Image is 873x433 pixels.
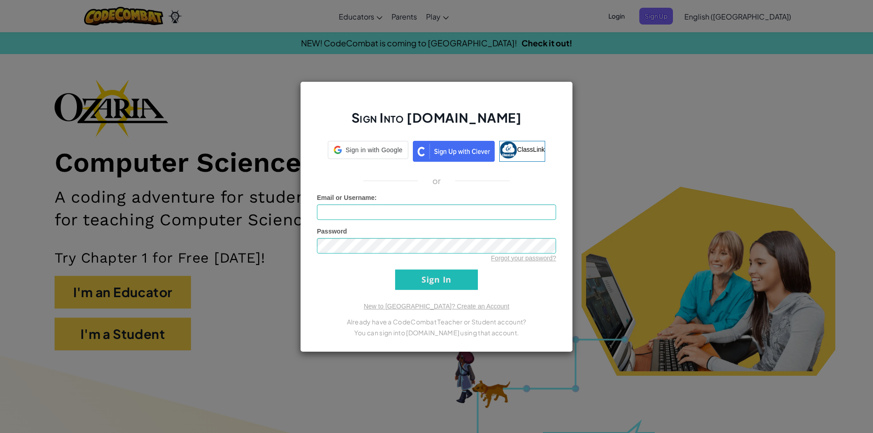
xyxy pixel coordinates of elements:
[328,141,408,162] a: Sign in with Google
[317,327,556,338] p: You can sign into [DOMAIN_NAME] using that account.
[413,141,495,162] img: clever_sso_button@2x.png
[500,141,517,159] img: classlink-logo-small.png
[517,145,545,153] span: ClassLink
[317,109,556,135] h2: Sign Into [DOMAIN_NAME]
[317,193,377,202] label: :
[491,254,556,262] a: Forgot your password?
[432,175,441,186] p: or
[317,228,347,235] span: Password
[328,141,408,159] div: Sign in with Google
[317,194,375,201] span: Email or Username
[346,145,402,154] span: Sign in with Google
[317,316,556,327] p: Already have a CodeCombat Teacher or Student account?
[395,269,478,290] input: Sign In
[364,303,509,310] a: New to [GEOGRAPHIC_DATA]? Create an Account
